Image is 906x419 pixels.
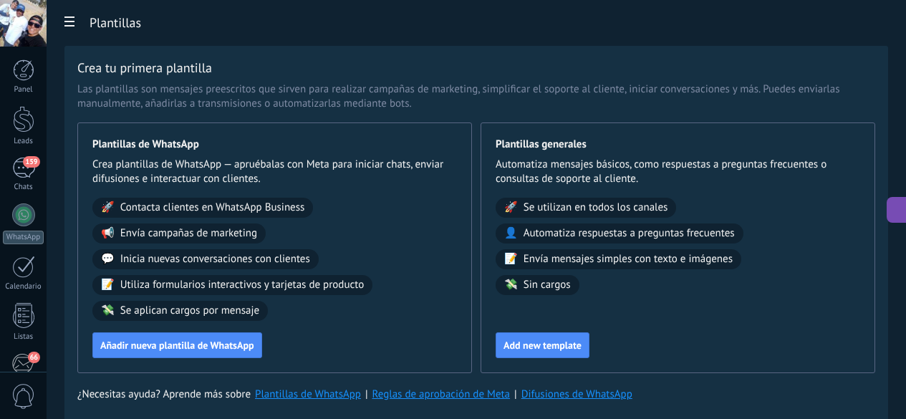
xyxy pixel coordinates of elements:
button: Add new template [496,332,589,358]
div: WhatsApp [3,231,44,244]
h3: Crea tu primera plantilla [77,59,212,77]
div: Chats [3,183,44,192]
span: 🚀 [504,201,518,215]
span: 📝 [504,252,518,266]
span: 💸 [101,304,115,318]
span: Las plantillas son mensajes preescritos que sirven para realizar campañas de marketing, simplific... [77,82,875,111]
span: Inicia nuevas conversaciones con clientes [120,252,310,266]
div: | | [77,387,875,402]
span: Envía mensajes simples con texto e imágenes [524,252,733,266]
span: 66 [28,352,40,363]
a: Reglas de aprobación de Meta [372,387,511,401]
span: 💬 [101,252,115,266]
button: Añadir nueva plantilla de WhatsApp [92,332,262,358]
span: ¿Necesitas ayuda? Aprende más sobre [77,387,251,402]
span: Automatiza mensajes básicos, como respuestas a preguntas frecuentes o consultas de soporte al cli... [496,158,860,186]
span: 👤 [504,226,518,241]
a: Plantillas de WhatsApp [255,387,361,401]
span: 📝 [101,278,115,292]
span: Crea plantillas de WhatsApp — apruébalas con Meta para iniciar chats, enviar difusiones e interac... [92,158,457,186]
span: Plantillas de WhatsApp [92,138,457,152]
span: Añadir nueva plantilla de WhatsApp [100,340,254,350]
a: Difusiones de WhatsApp [521,387,632,401]
h2: Plantillas [90,9,888,37]
span: 🚀 [101,201,115,215]
span: 📢 [101,226,115,241]
span: Plantillas generales [496,138,860,152]
span: Se aplican cargos por mensaje [120,304,259,318]
span: Utiliza formularios interactivos y tarjetas de producto [120,278,365,292]
span: Contacta clientes en WhatsApp Business [120,201,305,215]
span: 💸 [504,278,518,292]
div: Calendario [3,282,44,292]
span: Se utilizan en todos los canales [524,201,668,215]
span: Sin cargos [524,278,571,292]
div: Panel [3,85,44,95]
span: Add new template [503,340,582,350]
div: Listas [3,332,44,342]
span: Automatiza respuestas a preguntas frecuentes [524,226,735,241]
span: Envía campañas de marketing [120,226,257,241]
span: 159 [23,156,39,168]
div: Leads [3,137,44,146]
